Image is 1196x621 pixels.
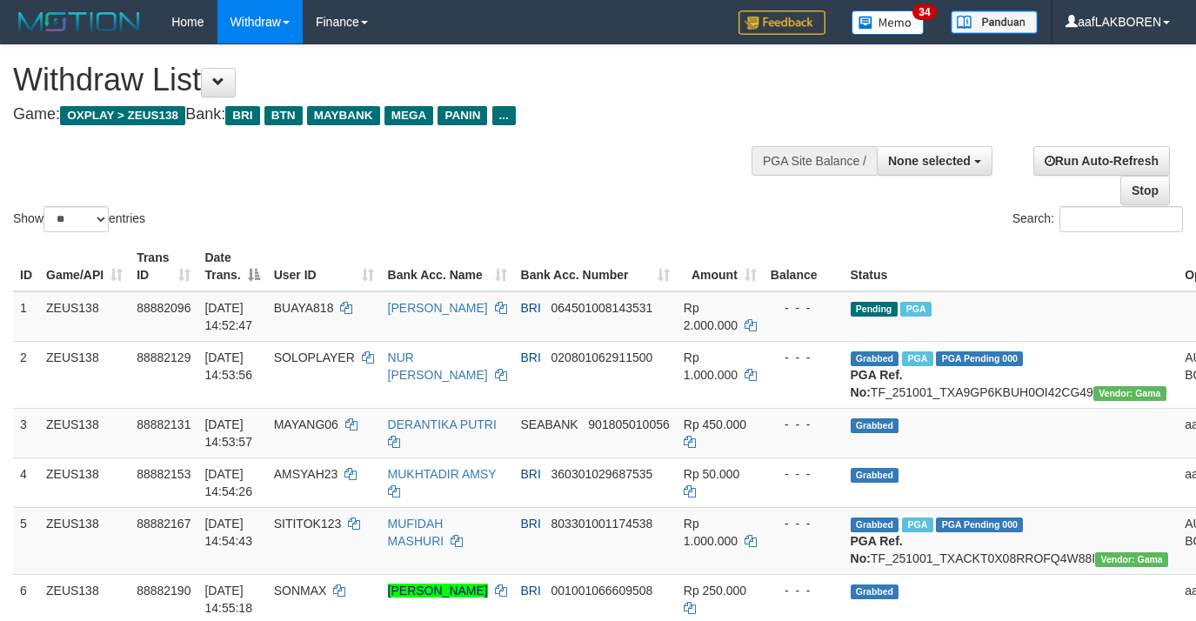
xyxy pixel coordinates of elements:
span: Copy 803301001174538 to clipboard [551,517,653,531]
span: PANIN [438,106,487,125]
th: Date Trans.: activate to sort column descending [197,242,266,291]
span: [DATE] 14:54:26 [204,467,252,498]
span: Copy 020801062911500 to clipboard [551,351,653,364]
span: BRI [521,351,541,364]
a: [PERSON_NAME] [388,584,488,598]
span: Pending [851,302,898,317]
th: Amount: activate to sort column ascending [677,242,764,291]
a: MUKHTADIR AMSY [388,467,497,481]
div: - - - [771,416,837,433]
span: 88882129 [137,351,190,364]
a: NUR [PERSON_NAME] [388,351,488,382]
span: 88882190 [137,584,190,598]
label: Show entries [13,206,145,232]
div: - - - [771,515,837,532]
span: Grabbed [851,351,899,366]
th: Status [844,242,1179,291]
b: PGA Ref. No: [851,368,903,399]
span: BRI [521,517,541,531]
th: ID [13,242,39,291]
span: BRI [225,106,259,125]
span: Rp 450.000 [684,417,746,431]
span: Rp 50.000 [684,467,740,481]
div: - - - [771,582,837,599]
td: ZEUS138 [39,457,130,507]
th: Balance [764,242,844,291]
span: Marked by aafanarl [900,302,931,317]
span: [DATE] 14:52:47 [204,301,252,332]
span: Copy 901805010056 to clipboard [588,417,669,431]
span: MAYBANK [307,106,380,125]
th: Trans ID: activate to sort column ascending [130,242,197,291]
span: [DATE] 14:53:57 [204,417,252,449]
span: OXPLAY > ZEUS138 [60,106,185,125]
span: Copy 001001066609508 to clipboard [551,584,653,598]
div: - - - [771,299,837,317]
span: Grabbed [851,418,899,433]
span: Rp 1.000.000 [684,351,738,382]
a: Stop [1120,176,1170,205]
td: ZEUS138 [39,291,130,342]
span: Rp 250.000 [684,584,746,598]
span: Vendor URL: https://trx31.1velocity.biz [1095,552,1168,567]
span: Grabbed [851,584,899,599]
select: Showentries [43,206,109,232]
span: Marked by aafanarl [902,351,932,366]
span: AMSYAH23 [274,467,338,481]
span: SITITOK123 [274,517,342,531]
span: ... [492,106,516,125]
td: TF_251001_TXACKT0X08RROFQ4W88I [844,507,1179,574]
td: ZEUS138 [39,507,130,574]
span: Grabbed [851,517,899,532]
div: - - - [771,465,837,483]
span: MEGA [384,106,434,125]
span: MAYANG06 [274,417,338,431]
span: None selected [888,154,971,168]
a: Run Auto-Refresh [1033,146,1170,176]
span: BRI [521,301,541,315]
th: User ID: activate to sort column ascending [267,242,381,291]
td: TF_251001_TXA9GP6KBUH0OI42CG49 [844,341,1179,408]
span: Grabbed [851,468,899,483]
span: 34 [912,4,936,20]
span: BUAYA818 [274,301,334,315]
span: 88882167 [137,517,190,531]
span: BRI [521,467,541,481]
td: ZEUS138 [39,408,130,457]
img: Button%20Memo.svg [852,10,925,35]
span: SEABANK [521,417,578,431]
span: Copy 360301029687535 to clipboard [551,467,653,481]
span: SOLOPLAYER [274,351,355,364]
span: Vendor URL: https://trx31.1velocity.biz [1093,386,1166,401]
span: [DATE] 14:55:18 [204,584,252,615]
span: Marked by aafanarl [902,517,932,532]
h4: Game: Bank: [13,106,780,124]
span: 88882096 [137,301,190,315]
a: [PERSON_NAME] [388,301,488,315]
div: PGA Site Balance / [752,146,877,176]
td: 4 [13,457,39,507]
img: panduan.png [951,10,1038,34]
span: Rp 1.000.000 [684,517,738,548]
span: Copy 064501008143531 to clipboard [551,301,653,315]
img: Feedback.jpg [738,10,825,35]
button: None selected [877,146,992,176]
span: BTN [264,106,303,125]
td: 3 [13,408,39,457]
span: PGA Pending [936,351,1023,366]
td: ZEUS138 [39,341,130,408]
label: Search: [1012,206,1183,232]
div: - - - [771,349,837,366]
span: PGA Pending [936,517,1023,532]
span: 88882131 [137,417,190,431]
b: PGA Ref. No: [851,534,903,565]
th: Bank Acc. Number: activate to sort column ascending [514,242,677,291]
td: 1 [13,291,39,342]
img: MOTION_logo.png [13,9,145,35]
input: Search: [1059,206,1183,232]
span: SONMAX [274,584,327,598]
span: [DATE] 14:53:56 [204,351,252,382]
th: Game/API: activate to sort column ascending [39,242,130,291]
span: BRI [521,584,541,598]
td: 2 [13,341,39,408]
